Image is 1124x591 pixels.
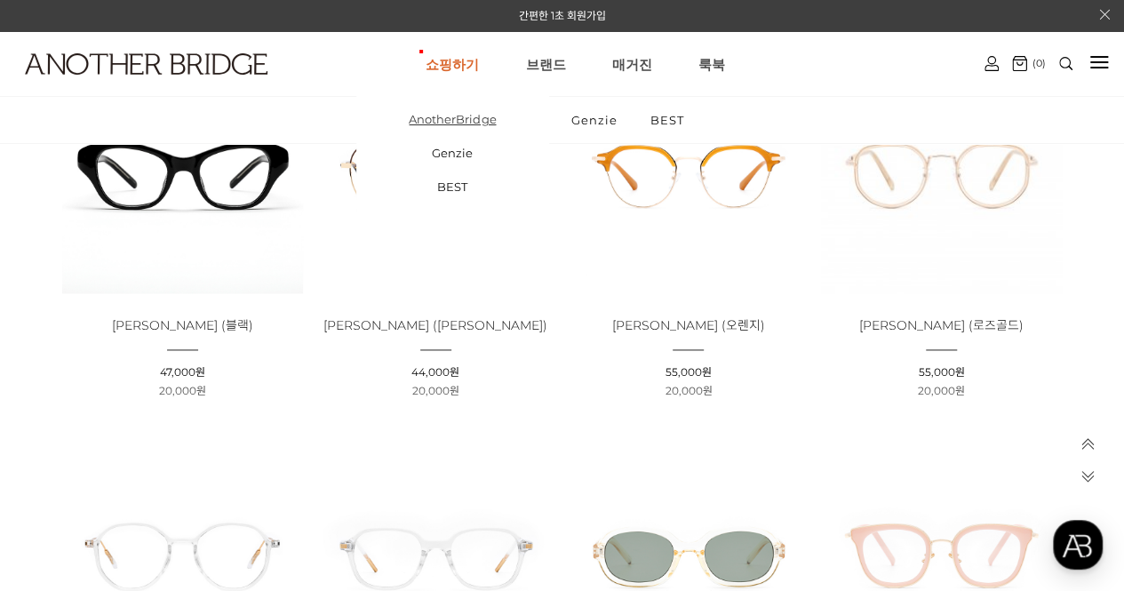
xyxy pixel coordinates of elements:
a: [PERSON_NAME] (오렌지) [612,319,765,332]
span: 대화 [163,471,184,485]
a: Genzie [556,97,633,143]
a: 설정 [229,443,341,488]
a: BEST [356,170,548,204]
a: 쇼핑하기 [426,32,479,96]
a: [PERSON_NAME] (블랙) [112,319,253,332]
img: 버널 글라스 (블랙) - 세련된 안경 이미지 [62,52,303,293]
img: 폴라 글라스 로즈골드 - 클래식한 디자인의 세련된 안경 이미지 [821,52,1062,293]
img: cart [1012,56,1027,71]
span: [PERSON_NAME] (오렌지) [612,317,765,333]
span: (0) [1027,57,1045,69]
a: 룩북 [698,32,725,96]
span: 설정 [275,470,296,484]
span: 20,000원 [918,384,965,397]
a: Genzie [356,136,548,170]
span: [PERSON_NAME] ([PERSON_NAME]) [323,317,547,333]
img: 해리스 글라스 오렌지 - 세련된 디자인 안경 이미지 [569,52,809,293]
a: 브랜드 [526,32,566,96]
span: 홈 [56,470,67,484]
img: search [1059,57,1072,70]
a: (0) [1012,56,1045,71]
span: 20,000원 [412,384,459,397]
a: [PERSON_NAME] ([PERSON_NAME]) [323,319,547,332]
span: 55,000원 [666,365,712,379]
img: cart [984,56,999,71]
span: [PERSON_NAME] (블랙) [112,317,253,333]
span: 47,000원 [160,365,205,379]
a: BEST [635,97,699,143]
img: 루벤 글라스 레오파드 - 세련된 패턴 안경 이미지 [315,52,556,293]
span: 44,000원 [411,365,459,379]
a: 간편한 1초 회원가입 [519,9,606,22]
a: 매거진 [612,32,652,96]
a: [PERSON_NAME] (로즈골드) [859,319,1024,332]
span: [PERSON_NAME] (로즈골드) [859,317,1024,333]
a: AnotherBridge [356,102,548,136]
img: logo [25,53,267,75]
span: 20,000원 [159,384,206,397]
span: 55,000원 [918,365,964,379]
a: 홈 [5,443,117,488]
a: 대화 [117,443,229,488]
a: logo [9,53,178,118]
span: 20,000원 [665,384,712,397]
